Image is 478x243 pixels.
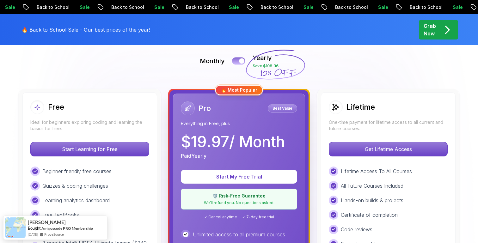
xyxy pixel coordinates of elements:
p: Get Lifetime Access [329,142,447,156]
h2: Pro [199,103,211,113]
p: Start Learning for Free [31,142,149,156]
p: Unlimited access to all premium courses [193,231,285,238]
p: Sale [297,4,317,10]
button: Start Learning for Free [30,142,149,156]
p: All Future Courses Included [341,182,403,190]
p: Sale [73,4,94,10]
img: provesource social proof notification image [5,217,26,238]
p: Start My Free Trial [188,173,290,180]
span: [DATE] [28,232,38,237]
p: Hands-on builds & projects [341,197,403,204]
p: Free TextBooks [42,211,79,219]
p: Sale [446,4,467,10]
p: $ 19.97 / Month [181,134,285,149]
p: Back to School [180,4,223,10]
button: Get Lifetime Access [329,142,448,156]
p: Back to School [254,4,297,10]
p: Back to School [30,4,73,10]
p: Best Value [269,105,296,112]
a: Start My Free Trial [181,173,297,180]
p: Beginner friendly free courses [42,167,112,175]
p: Paid Yearly [181,152,206,160]
p: Quizzes & coding challenges [42,182,108,190]
span: ✓ Cancel anytime [204,215,237,220]
p: Everything in Free, plus [181,120,297,127]
p: One-time payment for lifetime access to all current and future courses. [329,119,448,132]
a: Get Lifetime Access [329,146,448,152]
p: Grab Now [424,22,436,37]
p: Certificate of completion [341,211,398,219]
p: Back to School [403,4,446,10]
span: ✓ 7-day free trial [242,215,274,220]
span: [PERSON_NAME] [28,220,66,225]
p: Monthly [200,57,225,65]
p: We'll refund you. No questions asked. [185,200,293,205]
p: Learning analytics dashboard [42,197,110,204]
p: Sale [372,4,392,10]
p: Back to School [329,4,372,10]
a: Start Learning for Free [30,146,149,152]
p: Sale [223,4,243,10]
h2: Free [48,102,64,112]
p: Sale [148,4,168,10]
a: ProveSource [44,232,64,237]
p: Code reviews [341,226,372,233]
span: Bought [28,226,41,231]
p: 🔥 Back to School Sale - Our best prices of the year! [21,26,150,33]
p: Lifetime Access To All Courses [341,167,412,175]
a: Amigoscode PRO Membership [41,226,93,231]
p: Back to School [105,4,148,10]
h2: Lifetime [346,102,375,112]
p: 🛡️ Risk-Free Guarantee [185,193,293,199]
p: Ideal for beginners exploring coding and learning the basics for free. [30,119,149,132]
button: Start My Free Trial [181,170,297,184]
